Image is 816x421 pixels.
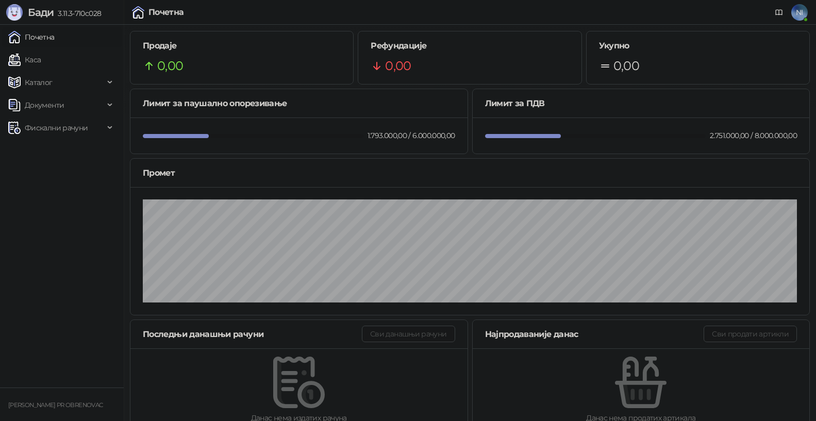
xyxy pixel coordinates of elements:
[362,326,455,342] button: Сви данашњи рачуни
[771,4,787,21] a: Документација
[8,49,41,70] a: Каса
[708,130,799,141] div: 2.751.000,00 / 8.000.000,00
[25,72,53,93] span: Каталог
[25,95,64,115] span: Документи
[25,117,88,138] span: Фискални рачуни
[157,56,183,76] span: 0,00
[485,97,797,110] div: Лимит за ПДВ
[8,27,55,47] a: Почетна
[143,40,341,52] h5: Продаје
[143,328,362,341] div: Последњи данашњи рачуни
[143,166,797,179] div: Промет
[6,4,23,21] img: Logo
[613,56,639,76] span: 0,00
[704,326,797,342] button: Сви продати артикли
[599,40,797,52] h5: Укупно
[791,4,808,21] span: NI
[28,6,54,19] span: Бади
[485,328,704,341] div: Најпродаваније данас
[371,40,569,52] h5: Рефундације
[385,56,411,76] span: 0,00
[365,130,457,141] div: 1.793.000,00 / 6.000.000,00
[143,97,455,110] div: Лимит за паушално опорезивање
[54,9,101,18] span: 3.11.3-710c028
[8,401,103,409] small: [PERSON_NAME] PR OBRENOVAC
[148,8,184,16] div: Почетна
